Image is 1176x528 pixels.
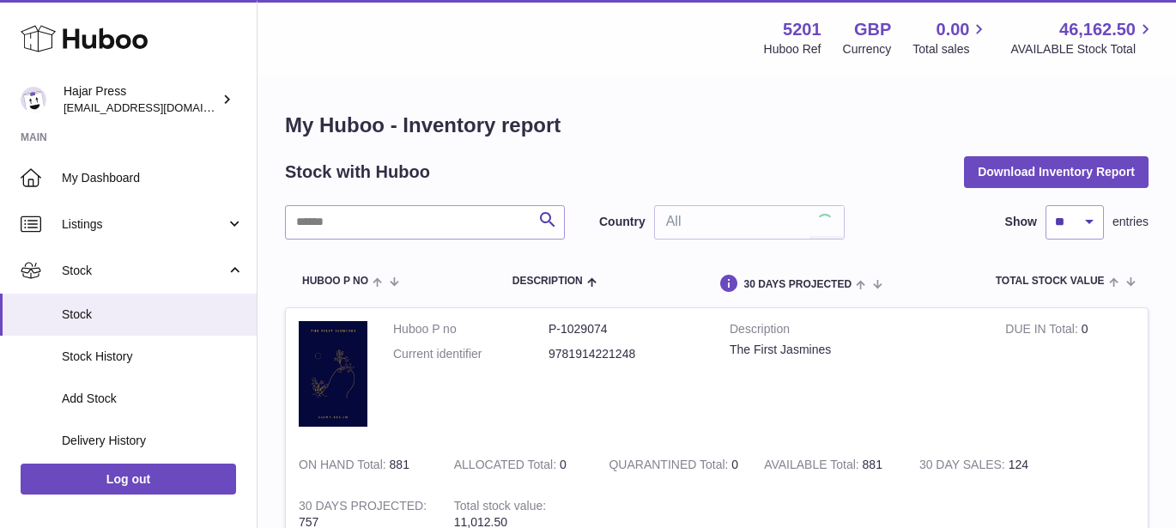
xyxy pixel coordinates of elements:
[21,87,46,112] img: editorial@hajarpress.com
[64,83,218,116] div: Hajar Press
[730,321,979,342] strong: Description
[454,458,560,476] strong: ALLOCATED Total
[912,41,989,58] span: Total sales
[299,499,427,517] strong: 30 DAYS PROJECTED
[62,170,244,186] span: My Dashboard
[599,214,646,230] label: Country
[1112,214,1149,230] span: entries
[919,458,1009,476] strong: 30 DAY SALES
[393,346,549,362] dt: Current identifier
[62,263,226,279] span: Stock
[731,458,738,471] span: 0
[1010,41,1155,58] span: AVAILABLE Stock Total
[1010,18,1155,58] a: 46,162.50 AVAILABLE Stock Total
[992,308,1148,444] td: 0
[299,458,390,476] strong: ON HAND Total
[393,321,549,337] dt: Huboo P no
[302,276,368,287] span: Huboo P no
[299,321,367,427] img: product image
[937,18,970,41] span: 0.00
[906,444,1062,486] td: 124
[549,321,704,337] dd: P-1029074
[62,306,244,323] span: Stock
[783,18,821,41] strong: 5201
[751,444,906,486] td: 881
[549,346,704,362] dd: 9781914221248
[730,342,979,358] div: The First Jasmines
[62,216,226,233] span: Listings
[854,18,891,41] strong: GBP
[286,444,441,486] td: 881
[62,391,244,407] span: Add Stock
[21,464,236,495] a: Log out
[1059,18,1136,41] span: 46,162.50
[609,458,731,476] strong: QUARANTINED Total
[912,18,989,58] a: 0.00 Total sales
[454,499,546,517] strong: Total stock value
[843,41,892,58] div: Currency
[964,156,1149,187] button: Download Inventory Report
[62,433,244,449] span: Delivery History
[764,41,821,58] div: Huboo Ref
[285,161,430,184] h2: Stock with Huboo
[285,112,1149,139] h1: My Huboo - Inventory report
[64,100,252,114] span: [EMAIL_ADDRESS][DOMAIN_NAME]
[996,276,1105,287] span: Total stock value
[1005,214,1037,230] label: Show
[441,444,597,486] td: 0
[1005,322,1081,340] strong: DUE IN Total
[512,276,583,287] span: Description
[743,279,852,290] span: 30 DAYS PROJECTED
[764,458,862,476] strong: AVAILABLE Total
[62,349,244,365] span: Stock History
